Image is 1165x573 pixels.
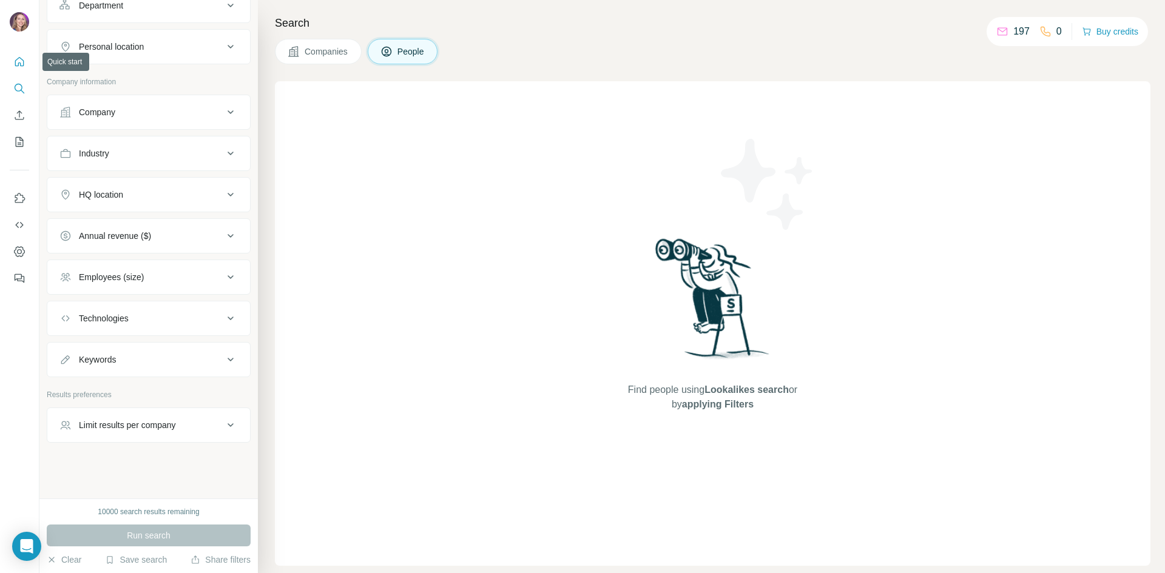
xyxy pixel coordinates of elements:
span: People [397,45,425,58]
span: Lookalikes search [704,384,789,395]
button: Industry [47,139,250,168]
div: Limit results per company [79,419,176,431]
button: Keywords [47,345,250,374]
span: Companies [305,45,349,58]
button: Dashboard [10,241,29,263]
button: Annual revenue ($) [47,221,250,250]
button: Clear [47,554,81,566]
img: Surfe Illustration - Woman searching with binoculars [650,235,776,370]
div: HQ location [79,189,123,201]
button: Save search [105,554,167,566]
div: Open Intercom Messenger [12,532,41,561]
button: Enrich CSV [10,104,29,126]
button: HQ location [47,180,250,209]
p: 0 [1056,24,1062,39]
button: My lists [10,131,29,153]
button: Search [10,78,29,99]
h4: Search [275,15,1150,32]
button: Company [47,98,250,127]
p: Results preferences [47,389,251,400]
button: Use Surfe on LinkedIn [10,187,29,209]
img: Surfe Illustration - Stars [713,130,822,239]
div: Company [79,106,115,118]
img: Avatar [10,12,29,32]
span: Find people using or by [615,383,809,412]
div: 10000 search results remaining [98,506,199,517]
button: Technologies [47,304,250,333]
div: Keywords [79,354,116,366]
button: Limit results per company [47,410,250,440]
button: Employees (size) [47,263,250,292]
button: Use Surfe API [10,214,29,236]
button: Buy credits [1082,23,1138,40]
p: Company information [47,76,251,87]
div: Industry [79,147,109,159]
button: Share filters [191,554,251,566]
div: Personal location [79,41,144,53]
button: Feedback [10,267,29,289]
div: Employees (size) [79,271,144,283]
div: Technologies [79,312,129,324]
button: Quick start [10,51,29,73]
span: applying Filters [682,399,754,409]
button: Personal location [47,32,250,61]
p: 197 [1013,24,1030,39]
div: Annual revenue ($) [79,230,151,242]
